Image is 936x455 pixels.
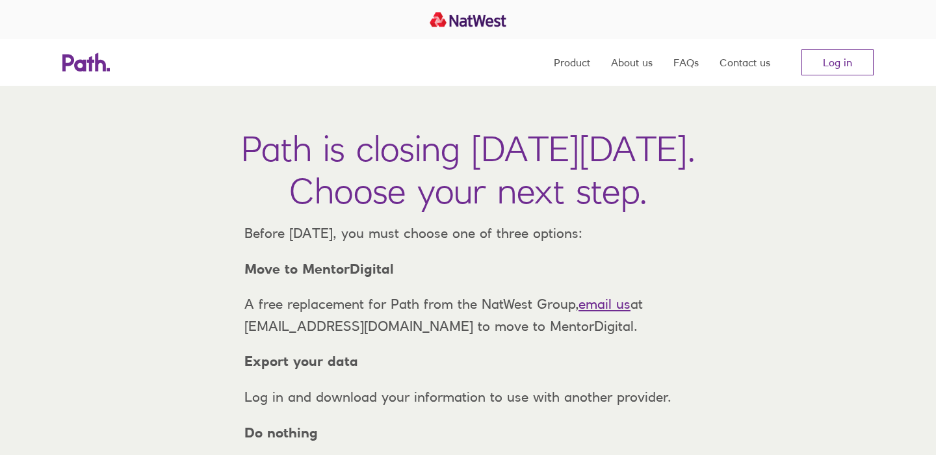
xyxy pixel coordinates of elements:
strong: Do nothing [244,424,318,441]
strong: Move to MentorDigital [244,261,394,277]
p: Log in and download your information to use with another provider. [234,386,702,408]
strong: Export your data [244,353,358,369]
a: Log in [801,49,874,75]
a: FAQs [673,39,699,86]
a: email us [578,296,630,312]
p: Before [DATE], you must choose one of three options: [234,222,702,244]
h1: Path is closing [DATE][DATE]. Choose your next step. [241,127,695,212]
a: Contact us [720,39,770,86]
a: About us [611,39,653,86]
a: Product [554,39,590,86]
p: A free replacement for Path from the NatWest Group, at [EMAIL_ADDRESS][DOMAIN_NAME] to move to Me... [234,293,702,337]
